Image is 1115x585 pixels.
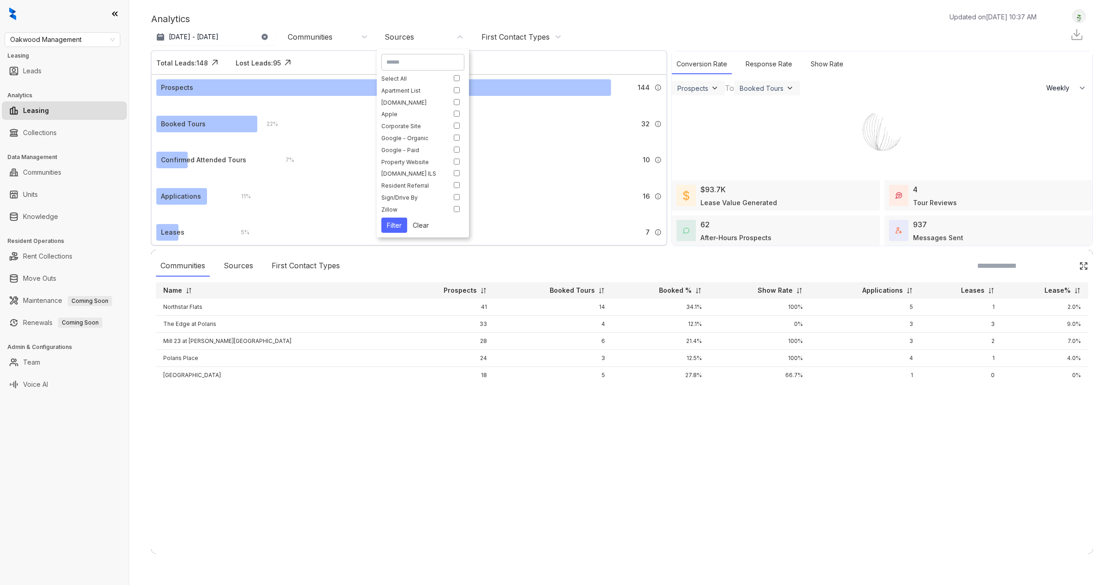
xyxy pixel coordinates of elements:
td: 3 [920,316,1002,333]
button: Clear [407,218,434,233]
div: 937 [913,219,927,230]
img: Info [654,229,662,236]
li: Renewals [2,313,127,332]
div: After-Hours Prospects [700,233,771,242]
td: 14 [494,299,612,316]
li: Units [2,185,127,204]
div: Response Rate [741,54,797,74]
div: Zillow [381,206,444,213]
img: sorting [796,287,803,294]
td: 2 [920,333,1002,350]
td: 7.0% [1002,333,1088,350]
img: Info [654,120,662,128]
img: sorting [1074,287,1081,294]
img: sorting [185,287,192,294]
img: LeaseValue [683,190,689,201]
div: 11 % [232,191,251,201]
img: TotalFum [896,227,902,234]
img: ViewFilterArrow [785,83,795,93]
p: Analytics [151,12,190,26]
td: 66.7% [709,367,810,384]
div: 4 [913,184,918,195]
img: sorting [598,287,605,294]
img: Click Icon [1079,261,1088,271]
a: RenewalsComing Soon [23,313,102,332]
div: Property Website [381,159,444,165]
div: Resident Referral [381,182,444,189]
td: 6 [494,333,612,350]
p: Applications [862,286,903,295]
h3: Analytics [7,91,129,100]
li: Maintenance [2,291,127,310]
td: Mill 23 at [PERSON_NAME][GEOGRAPHIC_DATA] [156,333,397,350]
td: 12.5% [612,350,709,367]
td: 0 [920,367,1002,384]
a: Move Outs [23,269,56,288]
p: Lease% [1044,286,1071,295]
img: sorting [988,287,995,294]
td: 34.1% [612,299,709,316]
td: 100% [709,350,810,367]
div: $93.7K [700,184,726,195]
div: Total Leads: 148 [156,58,208,68]
img: sorting [695,287,702,294]
div: Lease Value Generated [700,198,777,207]
p: Updated on [DATE] 10:37 AM [949,12,1037,22]
li: Move Outs [2,269,127,288]
button: Weekly [1041,80,1092,96]
li: Collections [2,124,127,142]
h3: Admin & Configurations [7,343,129,351]
div: Communities [288,32,332,42]
td: 9.0% [1002,316,1088,333]
div: 7 % [276,155,294,165]
p: [DATE] - [DATE] [169,32,219,41]
img: SearchIcon [1060,262,1068,270]
td: 5 [810,299,920,316]
div: Apple [381,111,444,118]
div: First Contact Types [481,32,550,42]
div: Confirmed Attended Tours [161,155,246,165]
a: Communities [23,163,61,182]
td: 18 [397,367,494,384]
li: Voice AI [2,375,127,394]
li: Communities [2,163,127,182]
td: 41 [397,299,494,316]
div: Show Rate [806,54,848,74]
a: Units [23,185,38,204]
a: Voice AI [23,375,48,394]
td: 0% [709,316,810,333]
img: Click Icon [281,56,295,70]
img: Loader [848,96,917,165]
button: [DATE] - [DATE] [151,29,276,45]
div: Prospects [161,83,193,93]
td: Northstar Flats [156,299,397,316]
td: 5 [494,367,612,384]
td: 24 [397,350,494,367]
td: 1 [810,367,920,384]
div: Google - Organic [381,135,444,142]
span: 10 [643,155,650,165]
li: Team [2,353,127,372]
div: To [725,83,734,94]
td: 3 [810,316,920,333]
td: 3 [494,350,612,367]
div: [DOMAIN_NAME] ILS [381,170,444,177]
div: Google - Paid [381,147,444,154]
td: 27.8% [612,367,709,384]
p: Booked % [659,286,692,295]
li: Leads [2,62,127,80]
td: 100% [709,299,810,316]
div: 62 [700,219,710,230]
img: Download [1070,28,1084,41]
a: Leads [23,62,42,80]
img: Info [654,193,662,200]
div: Lost Leads: 95 [236,58,281,68]
td: Polaris Place [156,350,397,367]
h3: Resident Operations [7,237,129,245]
div: 5 % [232,227,249,237]
div: [DOMAIN_NAME] [381,99,444,106]
img: TourReviews [896,192,902,199]
li: Leasing [2,101,127,120]
p: Prospects [444,286,477,295]
h3: Leasing [7,52,129,60]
